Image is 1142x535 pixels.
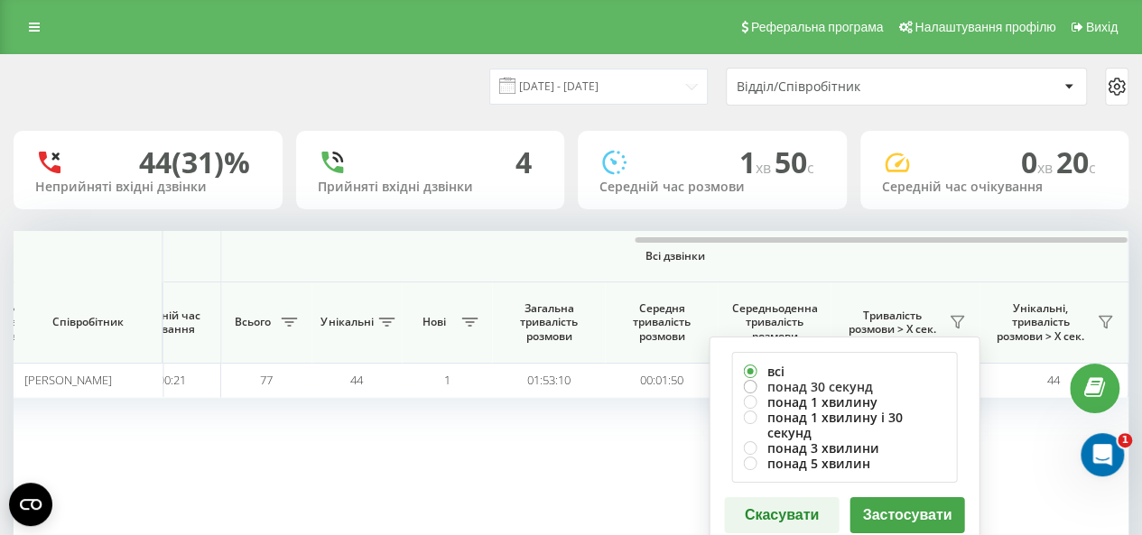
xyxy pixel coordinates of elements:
[1081,433,1124,476] iframe: Intercom live chat
[1037,158,1056,178] span: хв
[605,363,718,398] td: 00:01:50
[122,309,207,337] span: Середній час очікування
[850,497,964,533] button: Застосувати
[731,301,817,344] span: Середньоденна тривалість розмови
[756,158,775,178] span: хв
[320,315,373,329] span: Унікальні
[743,440,945,456] label: понад 3 хвилини
[743,364,945,379] label: всі
[737,79,952,95] div: Відділ/Співробітник
[230,315,275,329] span: Всього
[807,158,814,178] span: c
[350,372,363,388] span: 44
[29,315,146,329] span: Співробітник
[108,363,221,398] td: 00:00:21
[1086,20,1118,34] span: Вихід
[274,249,1074,263] span: Всі дзвінки
[492,363,605,398] td: 01:53:10
[739,143,775,181] span: 1
[506,301,591,344] span: Загальна тривалість розмови
[743,410,945,440] label: понад 1 хвилину і 30 секунд
[1118,433,1132,447] span: 1
[599,180,825,195] div: Середній час розмови
[743,379,945,394] label: понад 30 секунд
[23,372,111,388] span: [PERSON_NAME]
[1089,158,1096,178] span: c
[1021,143,1056,181] span: 0
[724,497,839,533] button: Скасувати
[618,301,704,344] span: Середня тривалість розмови
[139,145,250,180] div: 44 (31)%
[743,394,945,410] label: понад 1 хвилину
[1047,372,1060,388] span: 44
[743,456,945,471] label: понад 5 хвилин
[775,143,814,181] span: 50
[9,483,52,526] button: Open CMP widget
[35,180,261,195] div: Неприйняті вхідні дзвінки
[444,372,450,388] span: 1
[915,20,1055,34] span: Налаштування профілю
[751,20,884,34] span: Реферальна програма
[1056,143,1096,181] span: 20
[882,180,1108,195] div: Середній час очікування
[411,315,456,329] span: Нові
[260,372,273,388] span: 77
[989,301,1091,344] span: Унікальні, тривалість розмови > Х сек.
[515,145,532,180] div: 4
[840,309,943,337] span: Тривалість розмови > Х сек.
[318,180,543,195] div: Прийняті вхідні дзвінки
